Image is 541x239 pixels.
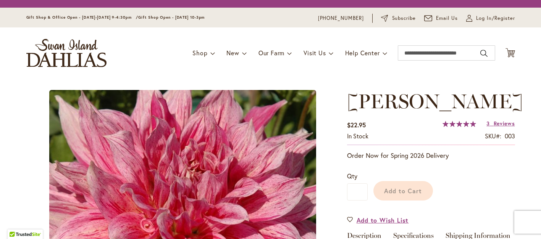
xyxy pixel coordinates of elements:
[318,14,364,22] a: [PHONE_NUMBER]
[347,89,523,113] span: [PERSON_NAME]
[192,49,207,57] span: Shop
[392,14,416,22] span: Subscribe
[347,151,515,160] p: Order Now for Spring 2026 Delivery
[485,132,501,140] strong: SKU
[424,14,458,22] a: Email Us
[494,120,515,127] span: Reviews
[258,49,284,57] span: Our Farm
[226,49,239,57] span: New
[347,132,368,140] span: In stock
[26,15,139,20] span: Gift Shop & Office Open - [DATE]-[DATE] 9-4:30pm /
[505,132,515,141] div: 003
[347,121,366,129] span: $22.95
[347,132,368,141] div: Availability
[486,120,490,127] span: 3
[486,120,515,127] a: 3 Reviews
[476,14,515,22] span: Log In/Register
[304,49,326,57] span: Visit Us
[466,14,515,22] a: Log In/Register
[436,14,458,22] span: Email Us
[357,216,409,225] span: Add to Wish List
[138,15,205,20] span: Gift Shop Open - [DATE] 10-3pm
[6,212,27,233] iframe: Launch Accessibility Center
[347,216,409,225] a: Add to Wish List
[345,49,380,57] span: Help Center
[442,121,476,127] div: 100%
[26,39,107,67] a: store logo
[381,14,416,22] a: Subscribe
[347,172,357,180] span: Qty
